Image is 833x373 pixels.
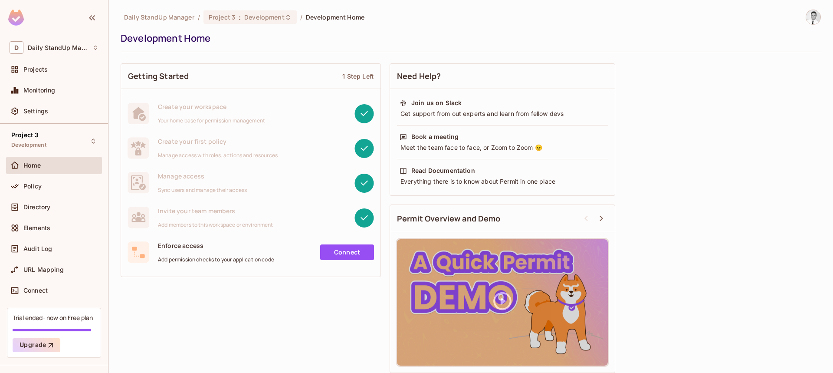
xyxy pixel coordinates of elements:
span: Your home base for permission management [158,117,265,124]
span: Workspace: Daily StandUp Manager [28,44,88,51]
div: Everything there is to know about Permit in one place [400,177,605,186]
span: Invite your team members [158,207,273,215]
span: : [238,14,241,21]
span: Add members to this workspace or environment [158,221,273,228]
span: Project 3 [11,132,39,139]
span: Connect [23,287,48,294]
span: URL Mapping [23,266,64,273]
img: SReyMgAAAABJRU5ErkJggg== [8,10,24,26]
div: Meet the team face to face, or Zoom to Zoom 😉 [400,143,605,152]
span: Create your first policy [158,137,278,145]
span: D [10,41,23,54]
span: Projects [23,66,48,73]
div: Get support from out experts and learn from fellow devs [400,109,605,118]
li: / [300,13,302,21]
div: Development Home [121,32,817,45]
span: Policy [23,183,42,190]
span: Development [244,13,284,21]
span: Monitoring [23,87,56,94]
img: Goran Jovanovic [806,10,820,24]
span: Enforce access [158,241,274,250]
div: Read Documentation [411,166,475,175]
div: Join us on Slack [411,99,462,107]
span: Settings [23,108,48,115]
span: Create your workspace [158,102,265,111]
li: / [198,13,200,21]
span: Manage access [158,172,247,180]
span: Home [23,162,41,169]
button: Upgrade [13,338,60,352]
span: Development Home [306,13,364,21]
span: Need Help? [397,71,441,82]
span: Development [11,142,46,149]
span: Project 3 [209,13,235,21]
span: Directory [23,204,50,211]
span: Elements [23,224,50,231]
div: Book a meeting [411,132,459,141]
div: Trial ended- now on Free plan [13,314,93,322]
span: the active workspace [124,13,194,21]
span: Manage access with roles, actions and resources [158,152,278,159]
span: Add permission checks to your application code [158,256,274,263]
a: Connect [320,244,374,260]
div: 1 Step Left [342,72,374,80]
span: Sync users and manage their access [158,187,247,194]
span: Audit Log [23,245,52,252]
span: Getting Started [128,71,189,82]
span: Permit Overview and Demo [397,213,501,224]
